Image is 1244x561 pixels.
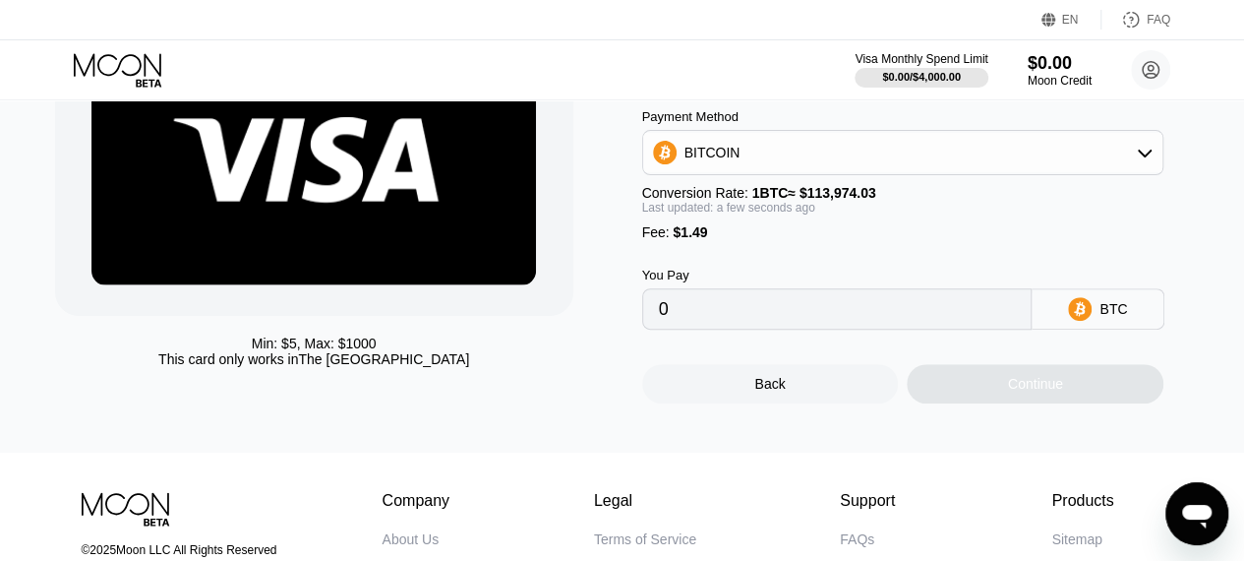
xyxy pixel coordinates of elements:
[1051,492,1113,510] div: Products
[642,109,1164,124] div: Payment Method
[1099,301,1127,317] div: BTC
[882,71,961,83] div: $0.00 / $4,000.00
[855,52,987,66] div: Visa Monthly Spend Limit
[1101,10,1170,30] div: FAQ
[643,133,1163,172] div: BITCOIN
[642,185,1164,201] div: Conversion Rate:
[840,492,908,510] div: Support
[1147,13,1170,27] div: FAQ
[840,531,874,547] div: FAQs
[1165,482,1228,545] iframe: Button to launch messaging window
[752,185,876,201] span: 1 BTC ≈ $113,974.03
[642,224,1164,240] div: Fee :
[594,531,696,547] div: Terms of Service
[684,145,740,160] div: BITCOIN
[1028,53,1092,74] div: $0.00
[1041,10,1101,30] div: EN
[383,531,440,547] div: About Us
[1028,53,1092,88] div: $0.00Moon Credit
[642,268,1033,282] div: You Pay
[673,224,707,240] span: $1.49
[642,201,1164,215] div: Last updated: a few seconds ago
[754,376,785,392] div: Back
[594,492,696,510] div: Legal
[82,543,294,557] div: © 2025 Moon LLC All Rights Reserved
[1028,74,1092,88] div: Moon Credit
[642,364,899,404] div: Back
[855,52,987,88] div: Visa Monthly Spend Limit$0.00/$4,000.00
[1051,531,1101,547] div: Sitemap
[383,492,450,510] div: Company
[252,336,377,351] div: Min: $ 5 , Max: $ 1000
[158,351,469,367] div: This card only works in The [GEOGRAPHIC_DATA]
[1062,13,1079,27] div: EN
